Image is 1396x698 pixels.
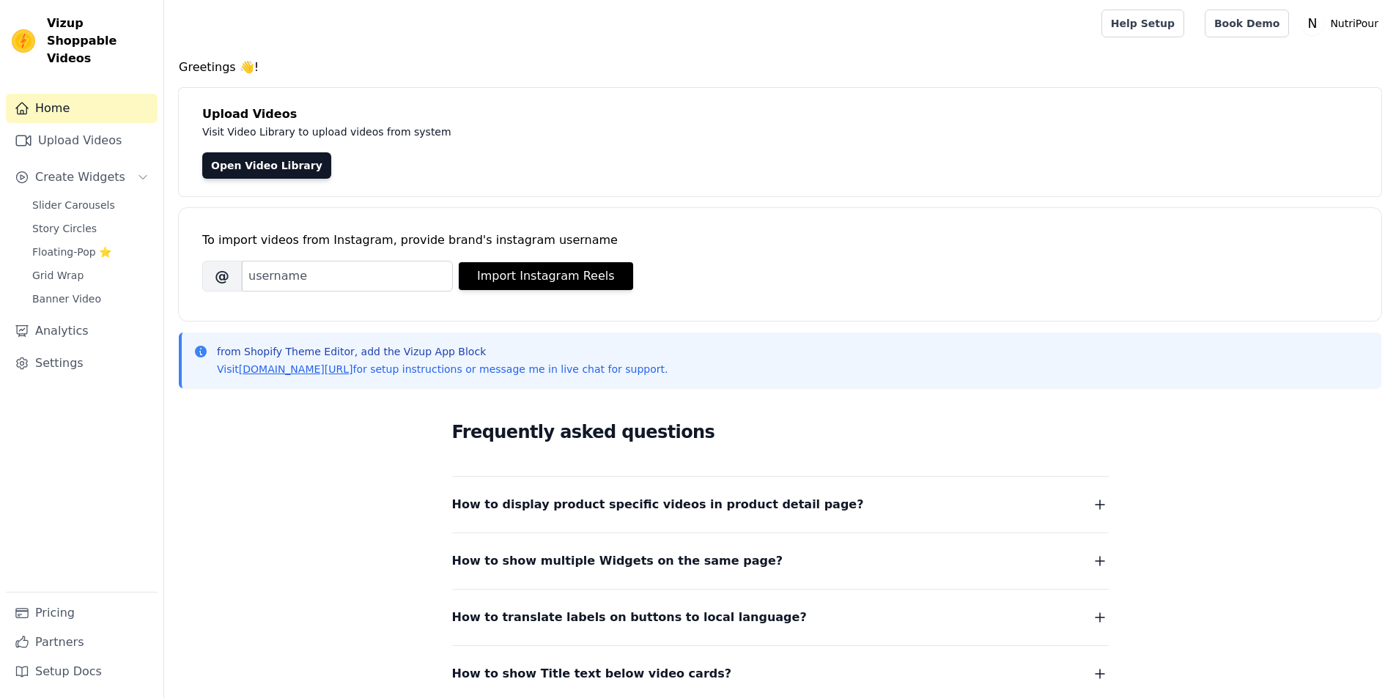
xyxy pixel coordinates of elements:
[32,292,101,306] span: Banner Video
[239,363,353,375] a: [DOMAIN_NAME][URL]
[23,265,158,286] a: Grid Wrap
[452,551,1109,571] button: How to show multiple Widgets on the same page?
[452,494,1109,515] button: How to display product specific videos in product detail page?
[32,268,84,283] span: Grid Wrap
[202,152,331,179] a: Open Video Library
[32,245,111,259] span: Floating-Pop ⭐
[452,494,864,515] span: How to display product specific videos in product detail page?
[452,417,1109,447] h2: Frequently asked questions
[202,231,1358,249] div: To import videos from Instagram, provide brand's instagram username
[459,262,633,290] button: Import Instagram Reels
[47,15,152,67] span: Vizup Shoppable Videos
[23,289,158,309] a: Banner Video
[6,94,158,123] a: Home
[6,628,158,657] a: Partners
[1308,16,1318,31] text: N
[6,163,158,192] button: Create Widgets
[1301,10,1384,37] button: N NutriPour
[6,657,158,686] a: Setup Docs
[6,598,158,628] a: Pricing
[202,261,242,292] span: @
[23,195,158,215] a: Slider Carousels
[6,349,158,378] a: Settings
[217,362,668,376] p: Visit for setup instructions or message me in live chat for support.
[242,261,453,292] input: username
[202,123,859,141] p: Visit Video Library to upload videos from system
[32,198,115,212] span: Slider Carousels
[6,126,158,155] a: Upload Videos
[12,29,35,53] img: Vizup
[452,607,1109,628] button: How to translate labels on buttons to local language?
[1101,10,1184,37] a: Help Setup
[32,221,97,236] span: Story Circles
[35,168,125,186] span: Create Widgets
[217,344,668,359] p: from Shopify Theme Editor, add the Vizup App Block
[1324,10,1384,37] p: NutriPour
[452,664,732,684] span: How to show Title text below video cards?
[202,105,1358,123] h4: Upload Videos
[6,316,158,346] a: Analytics
[23,242,158,262] a: Floating-Pop ⭐
[23,218,158,239] a: Story Circles
[452,664,1109,684] button: How to show Title text below video cards?
[179,59,1381,76] h4: Greetings 👋!
[1205,10,1289,37] a: Book Demo
[452,607,807,628] span: How to translate labels on buttons to local language?
[452,551,783,571] span: How to show multiple Widgets on the same page?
